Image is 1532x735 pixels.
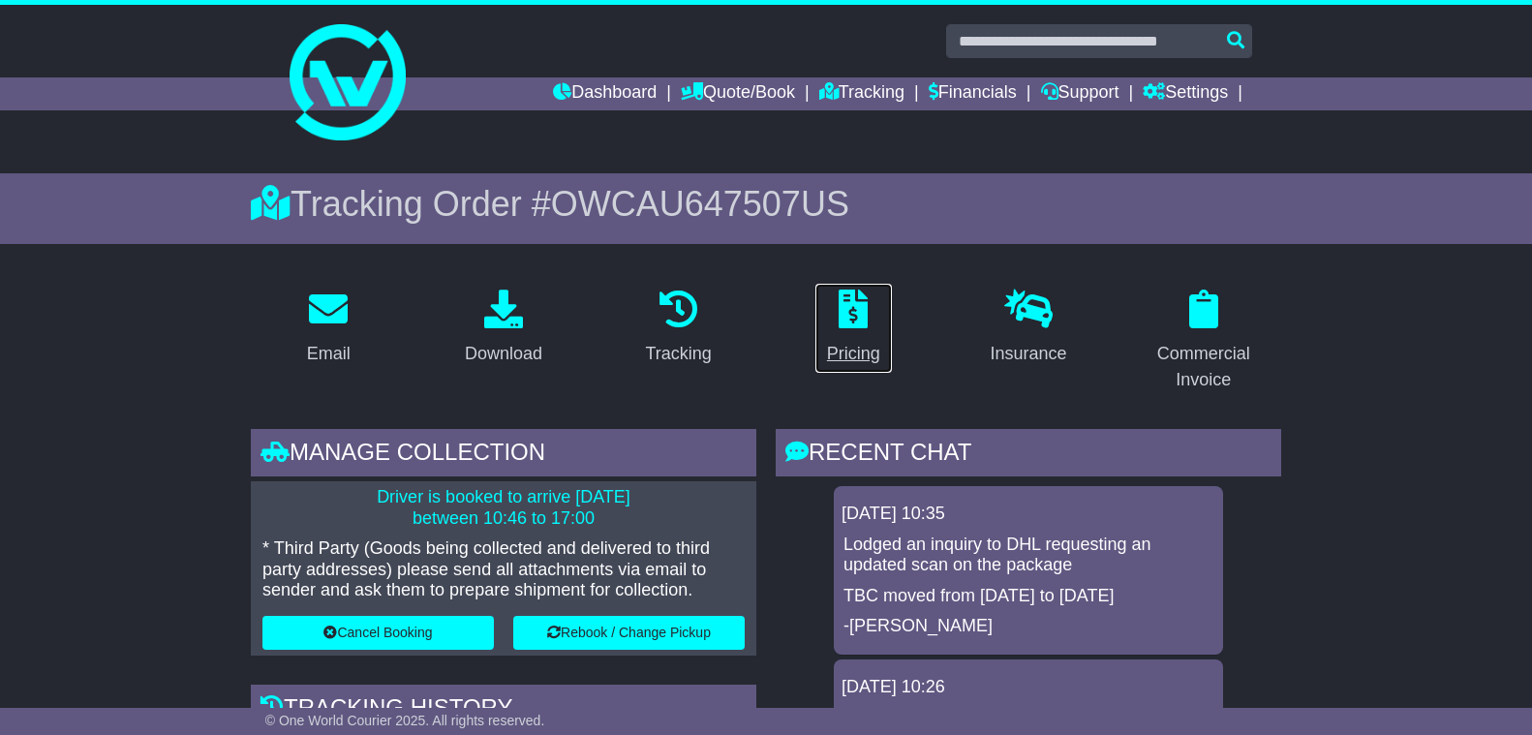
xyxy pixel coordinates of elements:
[1138,341,1269,393] div: Commercial Invoice
[1125,283,1281,400] a: Commercial Invoice
[633,283,724,374] a: Tracking
[776,429,1281,481] div: RECENT CHAT
[929,77,1017,110] a: Financials
[551,184,849,224] span: OWCAU647507US
[262,487,745,529] p: Driver is booked to arrive [DATE] between 10:46 to 17:00
[452,283,555,374] a: Download
[977,283,1079,374] a: Insurance
[681,77,795,110] a: Quote/Book
[307,341,351,367] div: Email
[842,504,1215,525] div: [DATE] 10:35
[827,341,880,367] div: Pricing
[814,283,893,374] a: Pricing
[513,616,745,650] button: Rebook / Change Pickup
[553,77,657,110] a: Dashboard
[1041,77,1119,110] a: Support
[990,341,1066,367] div: Insurance
[265,713,545,728] span: © One World Courier 2025. All rights reserved.
[843,616,1213,637] p: -[PERSON_NAME]
[294,283,363,374] a: Email
[262,538,745,601] p: * Third Party (Goods being collected and delivered to third party addresses) please send all atta...
[842,677,1215,698] div: [DATE] 10:26
[465,341,542,367] div: Download
[819,77,904,110] a: Tracking
[251,429,756,481] div: Manage collection
[843,586,1213,607] p: TBC moved from [DATE] to [DATE]
[262,616,494,650] button: Cancel Booking
[843,535,1213,576] p: Lodged an inquiry to DHL requesting an updated scan on the package
[1143,77,1228,110] a: Settings
[646,341,712,367] div: Tracking
[251,183,1281,225] div: Tracking Order #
